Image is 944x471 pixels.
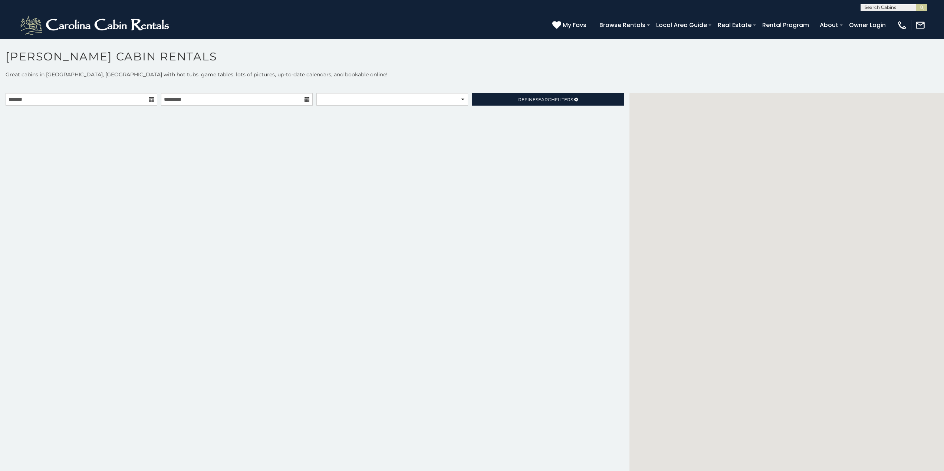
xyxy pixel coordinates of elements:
[472,93,624,106] a: RefineSearchFilters
[897,20,907,30] img: phone-regular-white.png
[536,97,555,102] span: Search
[518,97,573,102] span: Refine Filters
[915,20,925,30] img: mail-regular-white.png
[552,20,588,30] a: My Favs
[652,19,711,31] a: Local Area Guide
[759,19,813,31] a: Rental Program
[845,19,889,31] a: Owner Login
[563,20,586,30] span: My Favs
[714,19,755,31] a: Real Estate
[816,19,842,31] a: About
[19,14,172,36] img: White-1-2.png
[596,19,649,31] a: Browse Rentals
